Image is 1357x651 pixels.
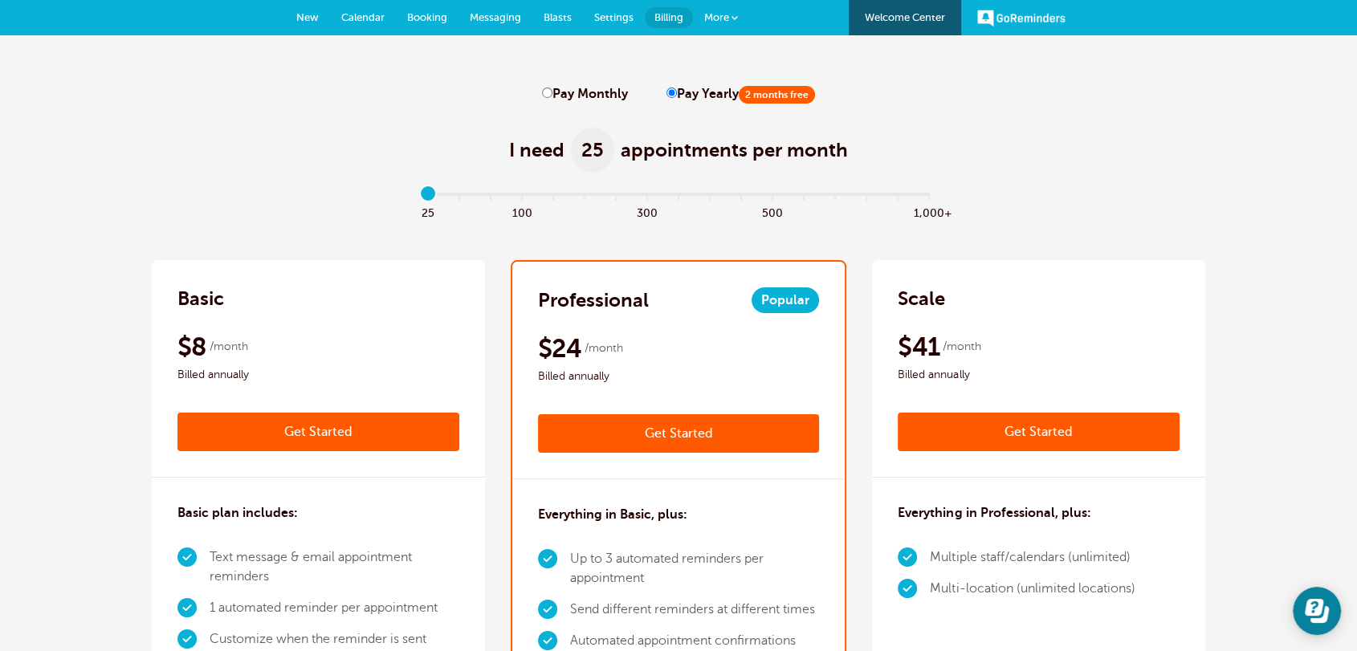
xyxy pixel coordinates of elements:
span: Messaging [470,11,521,23]
span: Billing [654,11,683,23]
a: Get Started [898,413,1180,451]
span: /month [585,339,623,358]
span: appointments per month [621,137,848,163]
span: I need [509,137,564,163]
li: Up to 3 automated reminders per appointment [570,543,820,594]
span: Billed annually [177,365,459,384]
span: 500 [757,202,789,221]
span: Blasts [544,11,572,23]
h3: Basic plan includes: [177,503,298,523]
h3: Everything in Professional, plus: [898,503,1090,523]
li: Multiple staff/calendars (unlimited) [930,542,1135,573]
h2: Basic [177,286,224,311]
h3: Everything in Basic, plus: [538,505,687,524]
span: 2 months free [739,86,815,104]
li: Send different reminders at different times [570,594,820,625]
span: Popular [752,287,819,313]
span: Billed annually [538,367,820,386]
span: 1,000+ [914,202,945,221]
span: More [704,11,729,23]
span: 300 [632,202,663,221]
h2: Professional [538,287,649,313]
span: 25 [413,202,444,221]
span: /month [210,337,248,356]
li: Multi-location (unlimited locations) [930,573,1135,604]
a: Billing [645,7,693,28]
iframe: Resource center [1293,587,1341,635]
input: Pay Yearly2 months free [666,87,677,98]
input: Pay Monthly [542,87,552,98]
label: Pay Monthly [542,87,628,102]
span: $8 [177,331,207,363]
span: $41 [898,331,939,363]
span: 25 [571,128,614,173]
label: Pay Yearly [666,87,815,102]
span: /month [942,337,980,356]
span: Settings [594,11,634,23]
span: Billed annually [898,365,1180,384]
span: 100 [507,202,538,221]
a: Get Started [177,413,459,451]
li: 1 automated reminder per appointment [210,592,459,624]
span: New [296,11,319,23]
span: Calendar [341,11,385,23]
span: $24 [538,332,582,364]
li: Text message & email appointment reminders [210,542,459,592]
a: Get Started [538,414,820,453]
h2: Scale [898,286,945,311]
span: Booking [407,11,447,23]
